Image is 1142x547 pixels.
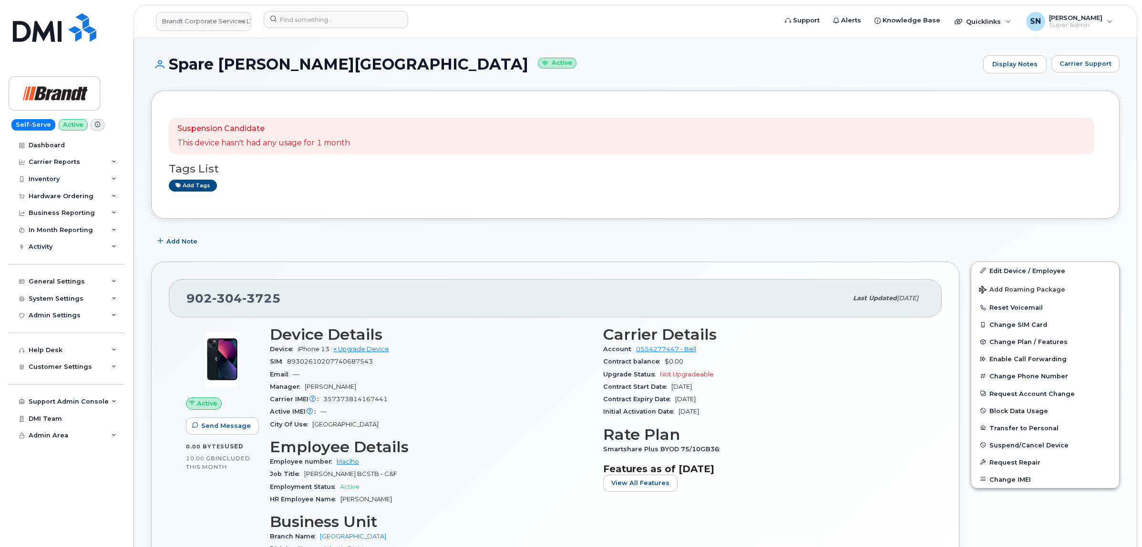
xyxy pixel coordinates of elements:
span: 0.00 Bytes [186,443,225,450]
a: [GEOGRAPHIC_DATA] [320,533,386,540]
h3: Employee Details [270,438,592,456]
span: Employee number [270,458,337,465]
span: Enable Call Forwarding [989,355,1067,363]
a: + Upgrade Device [333,345,389,353]
span: [DATE] [675,395,696,403]
button: Transfer to Personal [971,419,1119,436]
p: Suspension Candidate [177,123,350,134]
span: 304 [212,291,242,305]
span: 3725 [242,291,281,305]
button: Change Plan / Features [971,333,1119,350]
h1: Spare [PERSON_NAME][GEOGRAPHIC_DATA] [151,56,978,72]
button: Enable Call Forwarding [971,350,1119,367]
h3: Business Unit [270,513,592,530]
span: included this month [186,455,250,470]
span: [PERSON_NAME] [340,496,392,503]
a: Edit Device / Employee [971,262,1119,279]
h3: Tags List [169,163,1102,175]
span: Contract Expiry Date [603,395,675,403]
span: Email [270,371,293,378]
button: Add Roaming Package [971,279,1119,299]
span: Active [197,399,217,408]
span: 357373814167441 [323,395,388,403]
span: Job Title [270,470,304,477]
button: Request Repair [971,454,1119,471]
span: Upgrade Status [603,371,660,378]
button: Block Data Usage [971,402,1119,419]
span: Not Upgradeable [660,371,714,378]
button: Add Note [151,233,206,250]
p: This device hasn't had any usage for 1 month [177,138,350,149]
button: View All Features [603,475,678,492]
span: 902 [186,291,281,305]
a: Add tags [169,180,217,192]
button: Change Phone Number [971,367,1119,385]
span: 10.00 GB [186,455,216,462]
span: iPhone 13 [298,345,329,353]
span: Active [340,483,360,490]
a: Display Notes [983,55,1047,73]
small: Active [538,58,576,69]
span: — [293,371,299,378]
span: Contract Start Date [603,383,671,390]
span: Change Plan / Features [989,338,1068,345]
button: Suspend/Cancel Device [971,436,1119,454]
span: SIM [270,358,287,365]
span: Add Roaming Package [979,286,1065,295]
span: Device [270,345,298,353]
button: Request Account Change [971,385,1119,402]
span: Add Note [166,237,197,246]
span: View All Features [611,478,669,487]
span: Initial Activation Date [603,408,679,415]
span: Last updated [853,294,897,302]
button: Reset Voicemail [971,299,1119,316]
span: Smartshare Plus BYOD 75/10GB36 [603,446,724,453]
h3: Features as of [DATE] [603,463,925,475]
button: Change SIM Card [971,316,1119,333]
span: [DATE] [897,294,918,302]
h3: Carrier Details [603,326,925,343]
span: used [225,443,244,450]
span: Active IMEI [270,408,320,415]
span: HR Employee Name [270,496,340,503]
button: Send Message [186,417,259,435]
h3: Rate Plan [603,426,925,443]
span: 89302610207740687543 [287,358,373,365]
span: Account [603,345,636,353]
button: Carrier Support [1051,55,1120,72]
span: Contract balance [603,358,665,365]
button: Change IMEI [971,471,1119,488]
h3: Device Details [270,326,592,343]
span: $0.00 [665,358,683,365]
span: [PERSON_NAME] BCSTB - C&F [304,470,397,477]
span: Send Message [201,421,251,430]
span: Employment Status [270,483,340,490]
span: Branch Name [270,533,320,540]
span: Carrier Support [1060,59,1111,68]
span: Carrier IMEI [270,395,323,403]
span: [GEOGRAPHIC_DATA] [312,421,379,428]
span: [DATE] [671,383,692,390]
img: image20231002-3703462-1ig824h.jpeg [194,331,251,388]
span: Suspend/Cancel Device [989,441,1069,448]
span: [PERSON_NAME] [305,383,356,390]
a: Maclho [337,458,359,465]
span: — [320,408,327,415]
a: 0554277447 - Bell [636,345,696,353]
span: [DATE] [679,408,699,415]
span: City Of Use [270,421,312,428]
span: Manager [270,383,305,390]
